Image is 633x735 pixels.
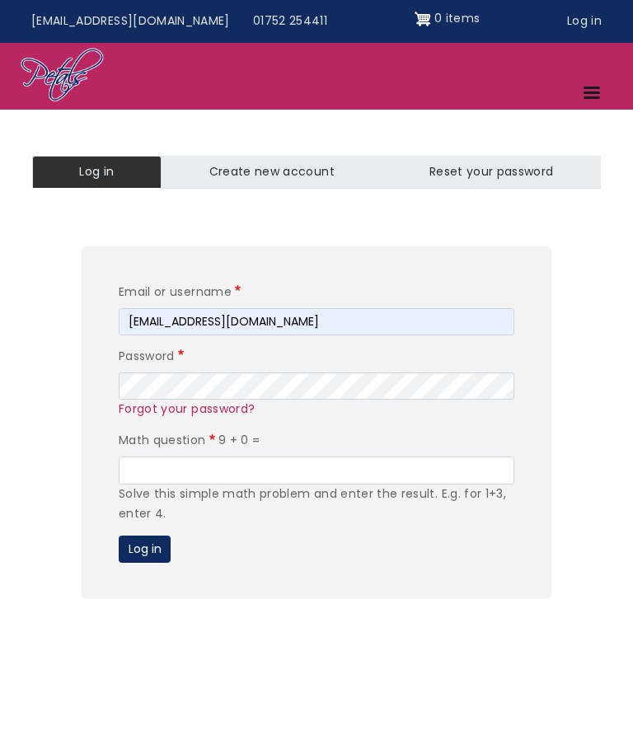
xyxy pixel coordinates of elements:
a: 01752 254411 [241,6,339,37]
a: Shopping cart 0 items [415,6,481,32]
div: 9 + 0 = [119,431,514,523]
img: Home [20,47,105,105]
label: Math question [119,431,218,451]
div: Solve this simple math problem and enter the result. E.g. for 1+3, enter 4. [119,485,514,524]
a: Create new account [162,156,382,189]
a: Forgot your password? [119,400,255,417]
img: Shopping cart [415,6,431,32]
label: Password [119,347,187,367]
a: Log in [32,156,162,189]
a: Log in [556,6,613,37]
nav: Tabs [20,156,613,189]
span: 0 items [434,10,480,26]
button: Log in [119,536,171,564]
a: [EMAIL_ADDRESS][DOMAIN_NAME] [20,6,241,37]
label: Email or username [119,283,244,302]
a: Reset your password [382,156,601,189]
